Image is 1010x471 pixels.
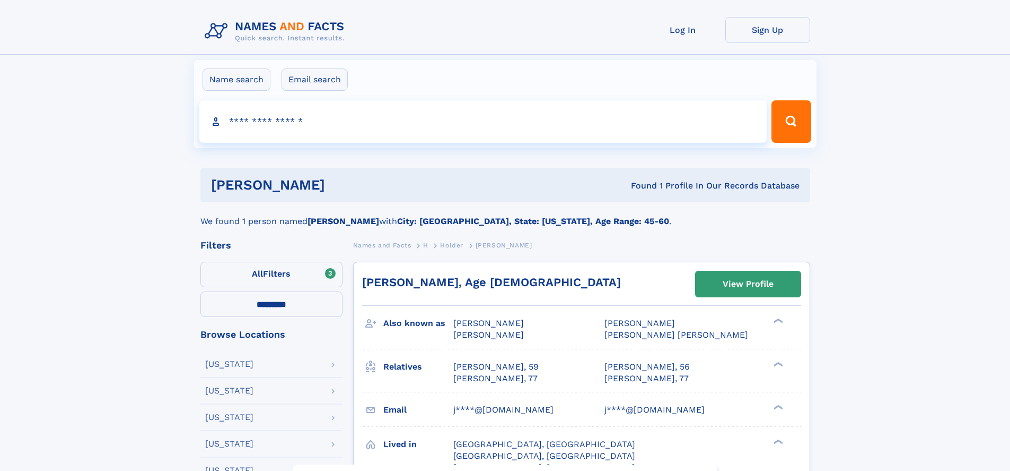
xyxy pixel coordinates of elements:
[604,373,689,384] a: [PERSON_NAME], 77
[205,360,253,369] div: [US_STATE]
[200,17,353,46] img: Logo Names and Facts
[200,241,342,250] div: Filters
[771,361,784,367] div: ❯
[383,358,453,376] h3: Relatives
[203,68,270,91] label: Name search
[211,178,478,192] h1: [PERSON_NAME]
[383,401,453,419] h3: Email
[423,242,428,249] span: H
[604,330,748,340] span: [PERSON_NAME] [PERSON_NAME]
[383,314,453,332] h3: Also known as
[353,238,411,252] a: Names and Facts
[200,202,810,228] div: We found 1 person named with .
[453,318,524,328] span: [PERSON_NAME]
[453,439,635,449] span: [GEOGRAPHIC_DATA], [GEOGRAPHIC_DATA]
[453,451,635,461] span: [GEOGRAPHIC_DATA], [GEOGRAPHIC_DATA]
[205,413,253,422] div: [US_STATE]
[640,17,725,43] a: Log In
[771,404,784,410] div: ❯
[604,318,675,328] span: [PERSON_NAME]
[252,269,263,279] span: All
[200,330,342,339] div: Browse Locations
[696,271,801,297] a: View Profile
[205,387,253,395] div: [US_STATE]
[476,242,532,249] span: [PERSON_NAME]
[397,216,669,226] b: City: [GEOGRAPHIC_DATA], State: [US_STATE], Age Range: 45-60
[423,238,428,252] a: H
[453,373,538,384] a: [PERSON_NAME], 77
[771,438,784,445] div: ❯
[199,100,767,143] input: search input
[383,435,453,453] h3: Lived in
[200,262,342,287] label: Filters
[282,68,348,91] label: Email search
[205,440,253,448] div: [US_STATE]
[771,318,784,324] div: ❯
[453,330,524,340] span: [PERSON_NAME]
[308,216,379,226] b: [PERSON_NAME]
[453,361,539,373] a: [PERSON_NAME], 59
[362,276,621,289] a: [PERSON_NAME], Age [DEMOGRAPHIC_DATA]
[440,238,463,252] a: Holder
[771,100,811,143] button: Search Button
[478,180,800,192] div: Found 1 Profile In Our Records Database
[604,361,690,373] a: [PERSON_NAME], 56
[725,17,810,43] a: Sign Up
[723,272,774,296] div: View Profile
[440,242,463,249] span: Holder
